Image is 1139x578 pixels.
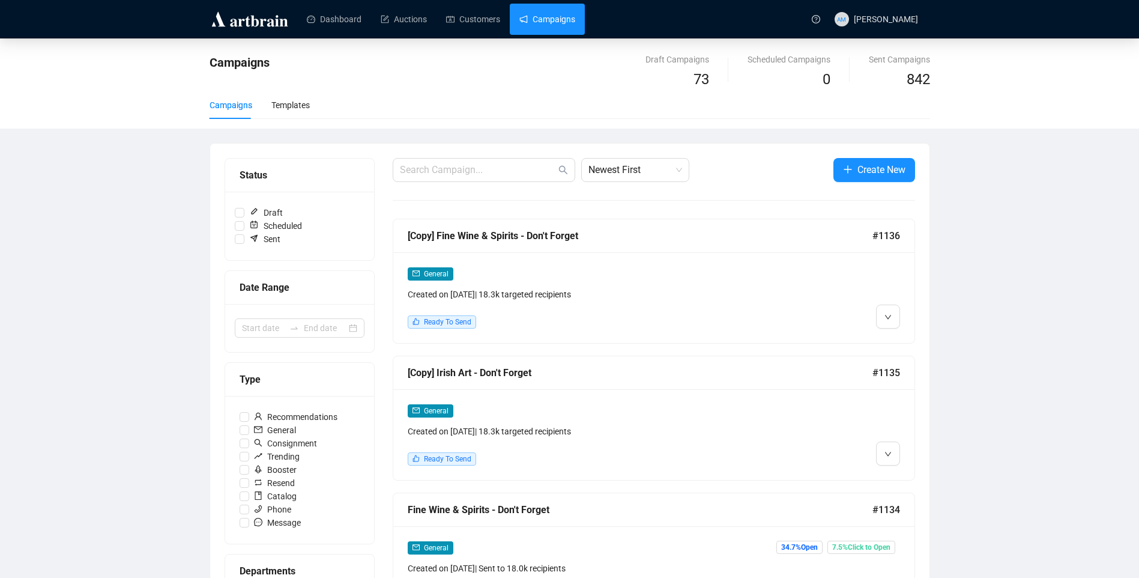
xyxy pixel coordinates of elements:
a: [Copy] Irish Art - Don't Forget#1135mailGeneralCreated on [DATE]| 18.3k targeted recipientslikeRe... [393,356,915,481]
span: rise [254,452,262,460]
span: mail [254,425,262,434]
span: rocket [254,465,262,473]
span: Ready To Send [424,455,471,463]
span: #1134 [872,502,900,517]
div: Templates [271,99,310,112]
button: Create New [833,158,915,182]
span: Scheduled [244,219,307,233]
span: #1136 [872,228,900,243]
span: 34.7% Open [776,541,823,554]
span: Resend [249,476,300,490]
a: Campaigns [519,4,575,35]
div: Sent Campaigns [869,53,930,66]
span: Recommendations [249,410,342,424]
span: General [424,544,449,552]
span: retweet [254,478,262,487]
span: Create New [857,162,905,177]
div: Created on [DATE] | 18.3k targeted recipients [408,425,775,438]
span: 7.5% Click to Open [827,541,895,554]
span: search [558,165,568,175]
div: [Copy] Fine Wine & Spirits - Don't Forget [408,228,872,243]
div: Created on [DATE] | Sent to 18.0k recipients [408,562,775,575]
div: Date Range [240,280,360,295]
span: question-circle [812,15,820,23]
span: Message [249,516,306,529]
span: General [424,407,449,415]
span: Sent [244,233,285,246]
span: 73 [693,71,709,88]
div: [Copy] Irish Art - Don't Forget [408,365,872,380]
input: Start date [242,321,285,335]
span: like [412,455,420,462]
a: [Copy] Fine Wine & Spirits - Don't Forget#1136mailGeneralCreated on [DATE]| 18.3k targeted recipi... [393,219,915,344]
span: [PERSON_NAME] [854,14,918,24]
span: AM [837,14,846,23]
span: Newest First [588,159,682,181]
span: Draft [244,206,288,219]
span: 0 [823,71,830,88]
img: logo [210,10,290,29]
span: phone [254,505,262,513]
div: Type [240,372,360,387]
div: Status [240,168,360,183]
span: Phone [249,503,296,516]
span: down [884,314,892,321]
span: Catalog [249,490,301,503]
span: plus [843,165,853,174]
span: mail [412,544,420,551]
div: Fine Wine & Spirits - Don't Forget [408,502,872,517]
span: search [254,439,262,447]
input: End date [304,321,346,335]
span: General [424,270,449,278]
a: Auctions [381,4,427,35]
a: Customers [446,4,500,35]
span: like [412,318,420,325]
a: Dashboard [307,4,361,35]
span: 842 [907,71,930,88]
span: #1135 [872,365,900,380]
span: down [884,451,892,458]
span: user [254,412,262,421]
span: Campaigns [210,55,270,70]
span: swap-right [289,323,299,333]
span: to [289,323,299,333]
span: General [249,424,301,437]
div: Campaigns [210,99,252,112]
span: mail [412,270,420,277]
span: Ready To Send [424,318,471,326]
span: message [254,518,262,526]
div: Draft Campaigns [645,53,709,66]
div: Created on [DATE] | 18.3k targeted recipients [408,288,775,301]
span: book [254,491,262,500]
span: Trending [249,450,304,463]
span: Consignment [249,437,322,450]
span: Booster [249,463,301,476]
span: mail [412,407,420,414]
div: Scheduled Campaigns [748,53,830,66]
input: Search Campaign... [400,163,556,177]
